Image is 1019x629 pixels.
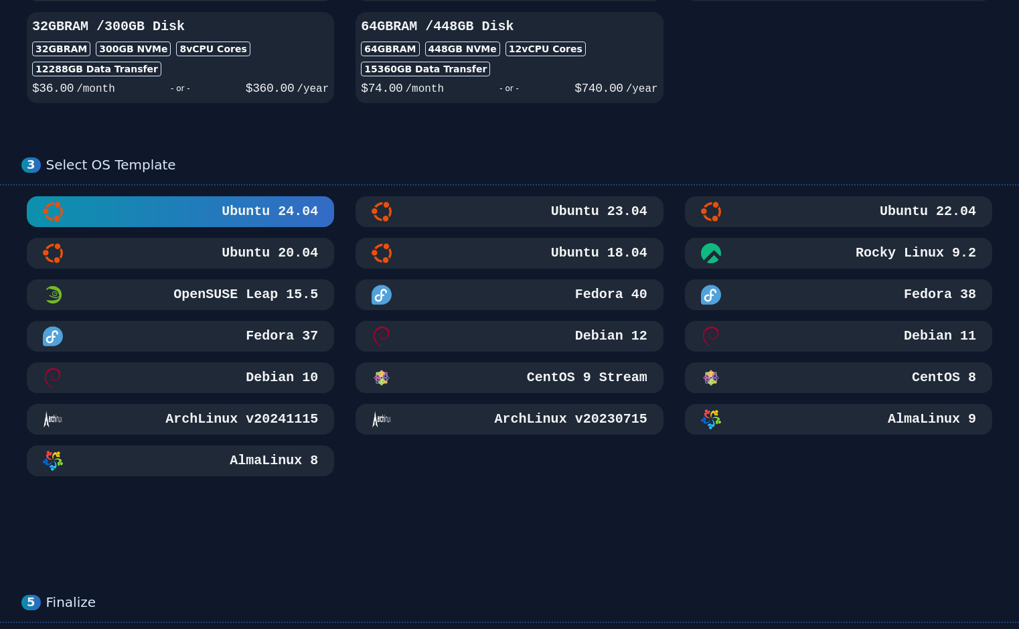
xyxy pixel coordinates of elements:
button: Debian 11Debian 11 [685,321,992,352]
h3: Debian 11 [901,327,976,346]
h3: CentOS 9 Stream [524,368,647,387]
img: Fedora 38 [701,285,721,305]
h3: Ubuntu 18.04 [548,244,647,263]
h3: Fedora 38 [901,285,976,304]
button: AlmaLinux 8AlmaLinux 8 [27,445,334,476]
h3: Fedora 37 [243,327,318,346]
h3: OpenSUSE Leap 15.5 [171,285,318,304]
h3: AlmaLinux 9 [885,410,976,429]
span: /year [626,83,658,95]
h3: 32GB RAM / 300 GB Disk [32,17,329,36]
span: $ 74.00 [361,82,402,95]
span: $ 36.00 [32,82,74,95]
img: Ubuntu 20.04 [43,243,63,263]
button: AlmaLinux 9AlmaLinux 9 [685,404,992,435]
div: 15360 GB Data Transfer [361,62,490,76]
button: Fedora 37Fedora 37 [27,321,334,352]
div: 64GB RAM [361,42,419,56]
button: Ubuntu 18.04Ubuntu 18.04 [356,238,663,269]
img: Ubuntu 18.04 [372,243,392,263]
div: 32GB RAM [32,42,90,56]
h3: AlmaLinux 8 [227,451,318,470]
button: Debian 10Debian 10 [27,362,334,393]
div: Finalize [46,594,998,611]
h3: Ubuntu 23.04 [548,202,647,221]
button: Ubuntu 24.04Ubuntu 24.04 [27,196,334,227]
img: Debian 12 [372,326,392,346]
img: Debian 10 [43,368,63,388]
button: 64GBRAM /448GB Disk64GBRAM448GB NVMe12vCPU Cores15360GB Data Transfer$74.00/month- or -$740.00/year [356,12,663,103]
img: CentOS 8 [701,368,721,388]
div: 3 [21,157,41,173]
h3: Debian 10 [243,368,318,387]
button: Ubuntu 22.04Ubuntu 22.04 [685,196,992,227]
img: ArchLinux v20230715 [372,409,392,429]
img: Ubuntu 23.04 [372,202,392,222]
h3: Ubuntu 20.04 [219,244,318,263]
div: 12 vCPU Cores [505,42,586,56]
button: Ubuntu 23.04Ubuntu 23.04 [356,196,663,227]
h3: Ubuntu 22.04 [877,202,976,221]
img: AlmaLinux 9 [701,409,721,429]
div: 12288 GB Data Transfer [32,62,161,76]
img: Ubuntu 22.04 [701,202,721,222]
button: ArchLinux v20230715ArchLinux v20230715 [356,404,663,435]
img: Rocky Linux 9.2 [701,243,721,263]
div: 300 GB NVMe [96,42,171,56]
button: 32GBRAM /300GB Disk32GBRAM300GB NVMe8vCPU Cores12288GB Data Transfer$36.00/month- or -$360.00/year [27,12,334,103]
span: /month [76,83,115,95]
div: 8 vCPU Cores [176,42,250,56]
img: Ubuntu 24.04 [43,202,63,222]
img: ArchLinux v20241115 [43,409,63,429]
h3: Ubuntu 24.04 [219,202,318,221]
h3: CentOS 8 [909,368,976,387]
span: $ 360.00 [246,82,294,95]
div: 5 [21,595,41,610]
button: ArchLinux v20241115ArchLinux v20241115 [27,404,334,435]
h3: Fedora 40 [572,285,647,304]
button: Fedora 38Fedora 38 [685,279,992,310]
button: CentOS 8CentOS 8 [685,362,992,393]
img: Fedora 37 [43,326,63,346]
button: Fedora 40Fedora 40 [356,279,663,310]
span: /month [405,83,444,95]
button: Ubuntu 20.04Ubuntu 20.04 [27,238,334,269]
button: Debian 12Debian 12 [356,321,663,352]
h3: ArchLinux v20230715 [492,410,647,429]
div: Select OS Template [46,157,998,173]
div: 448 GB NVMe [425,42,500,56]
h3: 64GB RAM / 448 GB Disk [361,17,657,36]
div: - or - [115,79,246,98]
h3: Debian 12 [572,327,647,346]
img: Fedora 40 [372,285,392,305]
div: - or - [444,79,574,98]
img: AlmaLinux 8 [43,451,63,471]
img: Debian 11 [701,326,721,346]
button: Rocky Linux 9.2Rocky Linux 9.2 [685,238,992,269]
h3: ArchLinux v20241115 [163,410,318,429]
img: OpenSUSE Leap 15.5 Minimal [43,285,63,305]
h3: Rocky Linux 9.2 [853,244,976,263]
button: OpenSUSE Leap 15.5 MinimalOpenSUSE Leap 15.5 [27,279,334,310]
span: $ 740.00 [574,82,623,95]
button: CentOS 9 StreamCentOS 9 Stream [356,362,663,393]
img: CentOS 9 Stream [372,368,392,388]
span: /year [297,83,329,95]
